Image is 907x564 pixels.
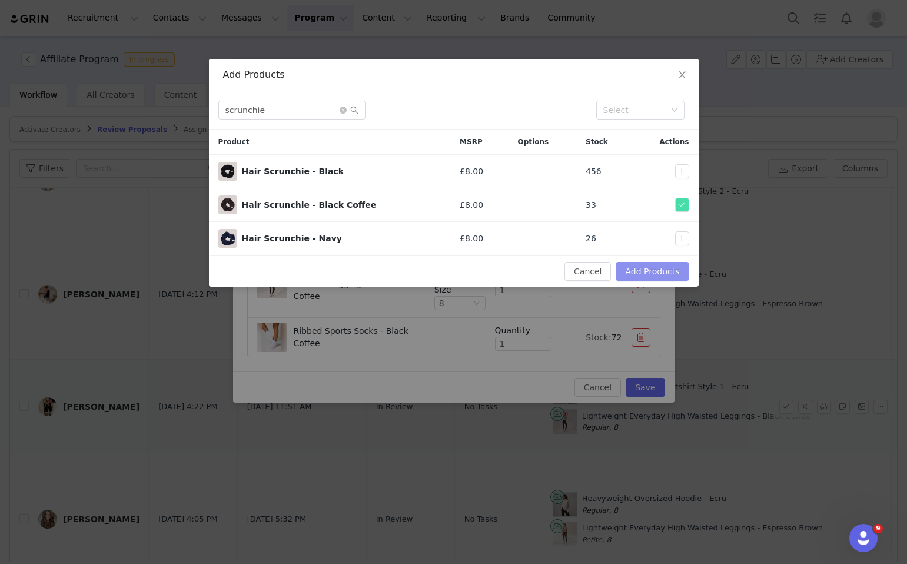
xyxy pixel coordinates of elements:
span: 456 [586,165,602,178]
div: Hair Scrunchie - Black [242,165,441,178]
button: Cancel [564,262,611,281]
span: Product [218,137,250,147]
div: Hair Scrunchie - Black Coffee [242,199,441,211]
div: Actions [632,130,698,154]
span: Options [518,137,549,147]
span: £8.00 [460,165,483,178]
img: Black-1.jpg [218,162,237,181]
span: MSRP [460,137,483,147]
span: £8.00 [460,199,483,211]
span: Hair Scrunchie - Black [218,162,237,181]
i: icon: search [350,106,358,114]
iframe: Intercom live chat [849,524,878,552]
div: Hair Scrunchie - Navy [242,233,441,245]
span: Stock [586,137,608,147]
span: Hair Scrunchie - Black Coffee [218,195,237,214]
div: Select [603,104,667,116]
span: 9 [873,524,883,533]
i: icon: close [677,70,687,79]
span: 26 [586,233,596,245]
input: Search... [218,101,366,120]
button: Add Products [616,262,689,281]
span: 33 [586,199,596,211]
span: £8.00 [460,233,483,245]
div: Add Products [223,68,685,81]
img: Navy-1.jpg [218,229,237,248]
button: Close [666,59,699,92]
span: Hair Scrunchie - Navy [218,229,237,248]
img: Artboard_1_1.jpg [218,195,237,214]
i: icon: down [671,107,678,115]
i: icon: close-circle [340,107,347,114]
